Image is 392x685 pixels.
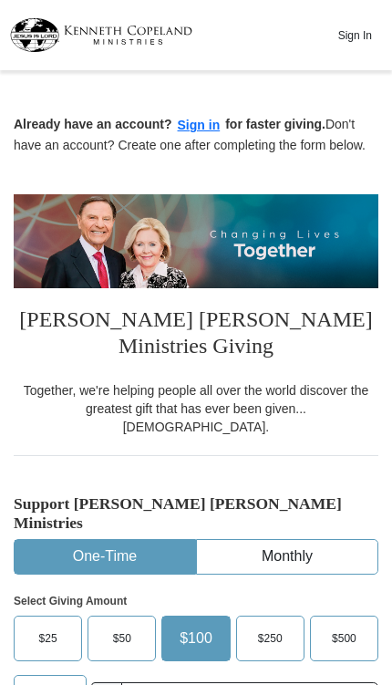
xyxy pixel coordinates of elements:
div: Together, we're helping people all over the world discover the greatest gift that has ever been g... [14,381,378,436]
h5: Support [PERSON_NAME] [PERSON_NAME] Ministries [14,494,378,533]
span: $100 [180,625,212,652]
strong: Select Giving Amount [14,595,127,607]
span: $250 [258,625,283,652]
p: Don't have an account? Create one after completing the form below. [14,115,378,154]
h3: [PERSON_NAME] [PERSON_NAME] Ministries Giving [14,288,378,382]
button: Monthly [197,540,377,574]
strong: Already have an account? for faster giving. [14,117,325,131]
span: $25 [39,625,57,652]
span: $50 [113,625,131,652]
button: Sign In [327,21,382,49]
button: One-Time [15,540,195,574]
span: $500 [332,625,356,652]
button: Sign in [172,115,226,136]
img: kcm-header-logo.svg [10,18,192,52]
